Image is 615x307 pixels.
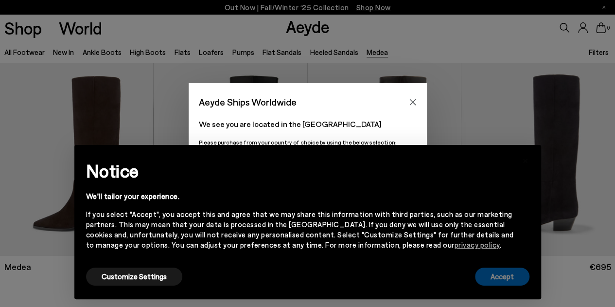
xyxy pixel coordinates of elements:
div: If you select "Accept", you accept this and agree that we may share this information with third p... [86,209,514,250]
h2: Notice [86,158,514,183]
span: Aeyde Ships Worldwide [199,93,297,110]
a: privacy policy [455,240,500,249]
p: We see you are located in the [GEOGRAPHIC_DATA] [199,118,417,130]
button: Close [405,95,420,109]
span: × [522,152,529,166]
div: We'll tailor your experience. [86,191,514,201]
button: Customize Settings [86,268,182,286]
button: Accept [475,268,529,286]
button: Close this notice [514,148,537,171]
